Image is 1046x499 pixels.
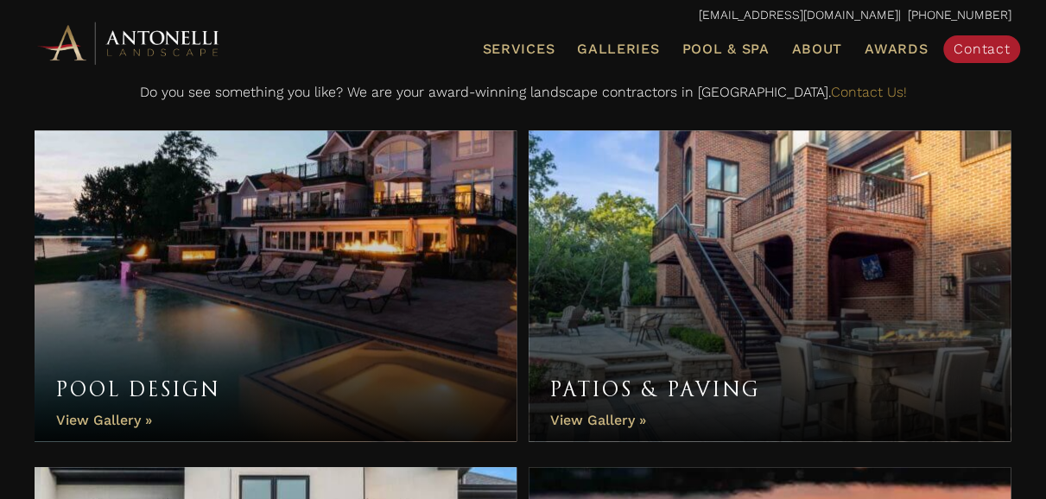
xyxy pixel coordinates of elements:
span: Pool & Spa [681,41,769,57]
img: Antonelli Horizontal Logo [35,19,225,66]
span: Awards [865,41,928,57]
span: Contact [954,41,1010,57]
p: Do you see something you like? We are your award-winning landscape contractors in [GEOGRAPHIC_DATA]. [35,79,1011,114]
a: Awards [858,38,935,60]
span: Galleries [577,41,659,57]
a: About [784,38,849,60]
p: | [PHONE_NUMBER] [35,4,1011,27]
a: Contact [943,35,1020,63]
a: Services [475,38,561,60]
a: Pool & Spa [675,38,776,60]
span: About [791,42,842,56]
span: Services [482,42,555,56]
a: Galleries [570,38,666,60]
a: [EMAIL_ADDRESS][DOMAIN_NAME] [699,8,898,22]
a: Contact Us! [831,84,907,100]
